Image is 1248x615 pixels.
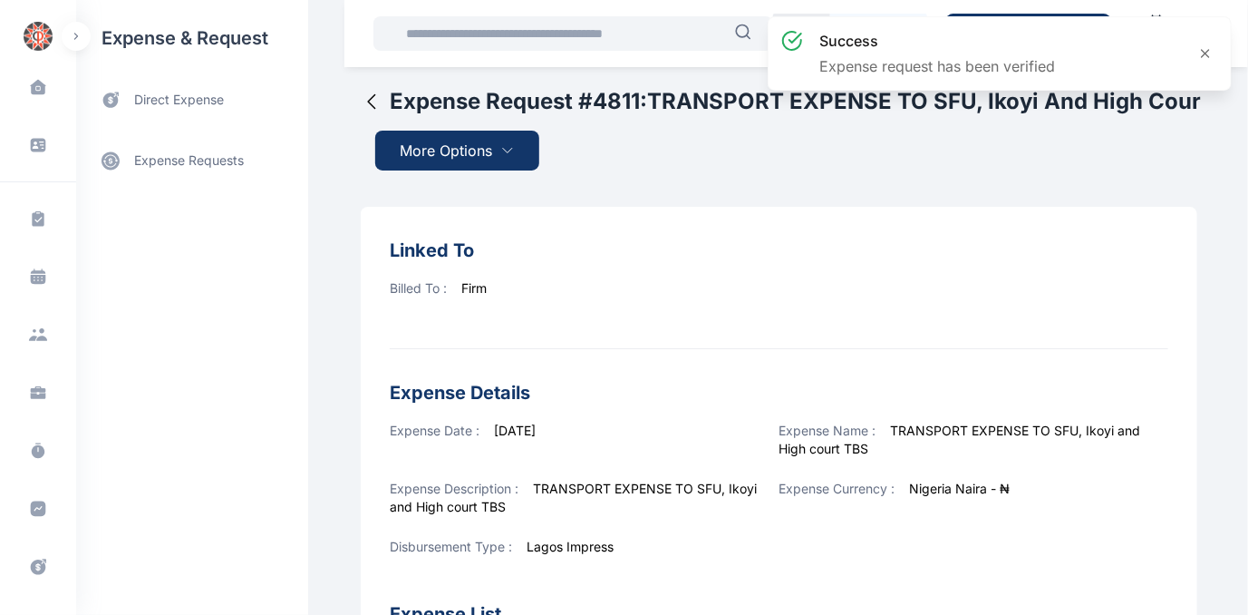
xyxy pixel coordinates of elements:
span: Firm [461,280,487,296]
span: Disbursement Type : [390,539,512,554]
span: Expense Description : [390,481,518,496]
span: Nigeria Naira - ₦ [910,481,1011,496]
a: direct expense [76,76,308,124]
span: Expense Name : [779,423,876,438]
p: Expense request has been verified [819,55,1055,77]
span: Expense Date : [390,423,479,438]
span: Billed To : [390,280,447,296]
a: Calendar [1126,6,1187,61]
span: Lagos Impress [527,539,614,554]
h3: Expense Details [390,378,1168,407]
h3: Linked To [390,236,1168,265]
span: Expense Currency : [779,481,895,496]
span: direct expense [134,91,224,110]
span: TRANSPORT EXPENSE TO SFU, Ikoyi and High court TBS [779,423,1141,456]
span: More Options [401,140,493,161]
h3: success [819,30,1055,52]
span: TRANSPORT EXPENSE TO SFU, Ikoyi and High court TBS [390,481,757,514]
a: expense requests [76,139,308,182]
span: [DATE] [494,423,536,438]
div: expense requests [76,124,308,182]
